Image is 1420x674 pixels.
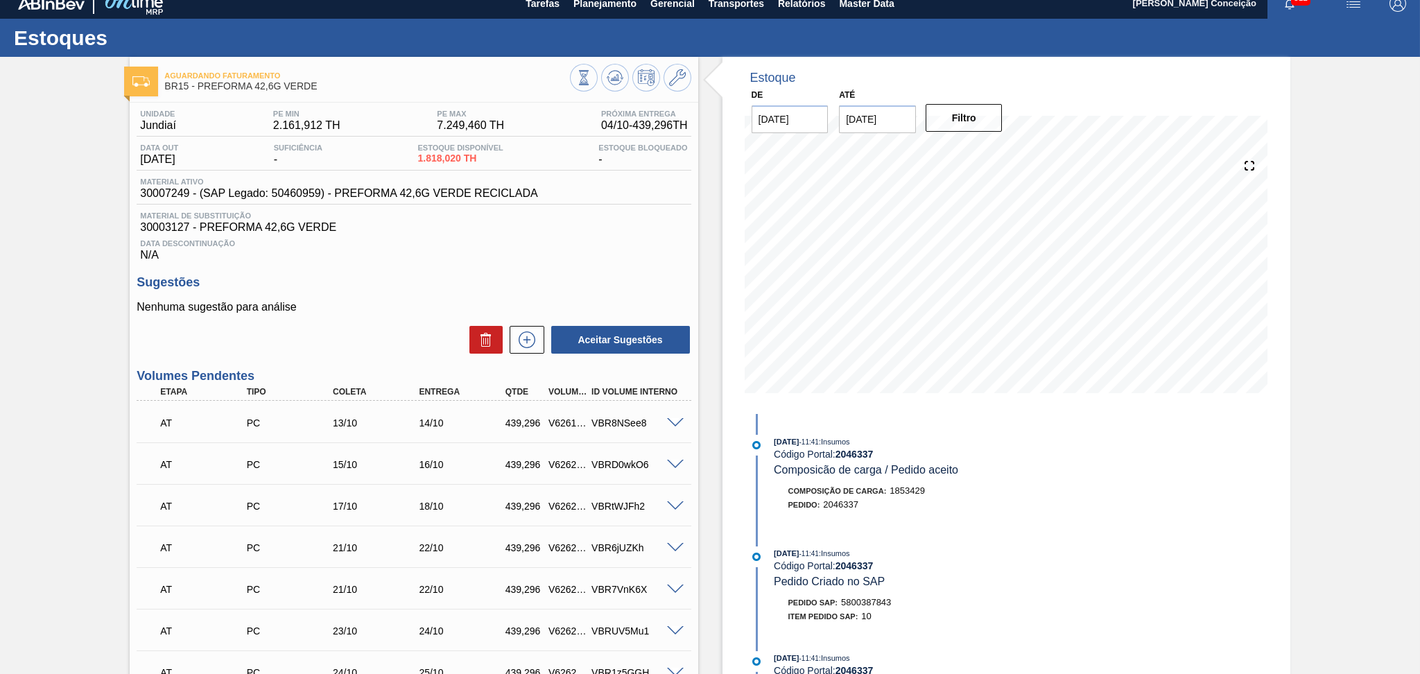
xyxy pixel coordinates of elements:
h3: Volumes Pendentes [137,369,691,383]
div: V626204 [545,625,590,637]
div: Aguardando Informações de Transporte [157,533,254,563]
div: Aguardando Informações de Transporte [157,491,254,521]
button: Atualizar Gráfico [601,64,629,92]
span: [DATE] [774,654,799,662]
strong: 2046337 [835,449,874,460]
div: - [595,144,691,166]
span: Pedido SAP: [788,598,838,607]
span: BR15 - PREFORMA 42,6G VERDE [164,81,569,92]
input: dd/mm/yyyy [839,105,916,133]
div: Aguardando Informações de Transporte [157,616,254,646]
span: [DATE] [774,549,799,558]
div: Pedido de Compra [243,625,340,637]
span: 2046337 [823,499,858,510]
span: : Insumos [819,654,850,662]
div: Pedido de Compra [243,459,340,470]
span: Material de Substituição [140,211,687,220]
div: 13/10/2025 [329,417,426,429]
div: 439,296 [502,542,547,553]
div: 439,296 [502,459,547,470]
div: Nova sugestão [503,326,544,354]
span: Estoque Disponível [417,144,503,152]
div: V626115 [545,417,590,429]
div: 22/10/2025 [415,584,512,595]
p: Nenhuma sugestão para análise [137,301,691,313]
div: 14/10/2025 [415,417,512,429]
div: Aguardando Informações de Transporte [157,449,254,480]
div: VBR6jUZKh [588,542,685,553]
button: Visão Geral dos Estoques [570,64,598,92]
span: Estoque Bloqueado [598,144,687,152]
button: Aceitar Sugestões [551,326,690,354]
h3: Sugestões [137,275,691,290]
span: 30003127 - PREFORMA 42,6G VERDE [140,221,687,234]
button: Filtro [926,104,1003,132]
span: Composicão de carga / Pedido aceito [774,464,958,476]
span: 04/10 - 439,296 TH [601,119,688,132]
div: VBR8NSee8 [588,417,685,429]
div: - [270,144,326,166]
span: 30007249 - (SAP Legado: 50460959) - PREFORMA 42,6G VERDE RECICLADA [140,187,537,200]
span: : Insumos [819,438,850,446]
span: - 11:41 [799,438,819,446]
div: VBRD0wkO6 [588,459,685,470]
button: Ir ao Master Data / Geral [664,64,691,92]
span: [DATE] [140,153,178,166]
div: V626203 [545,584,590,595]
div: 15/10/2025 [329,459,426,470]
input: dd/mm/yyyy [752,105,829,133]
span: : Insumos [819,549,850,558]
div: Aguardando Informações de Transporte [157,408,254,438]
span: 5800387843 [841,597,891,607]
p: AT [160,625,250,637]
div: 22/10/2025 [415,542,512,553]
div: N/A [137,234,691,261]
img: atual [752,553,761,561]
div: 23/10/2025 [329,625,426,637]
p: AT [160,459,250,470]
span: Composição de Carga : [788,487,887,495]
span: Item pedido SAP: [788,612,858,621]
div: V626200 [545,459,590,470]
div: V626201 [545,501,590,512]
div: Excluir Sugestões [462,326,503,354]
div: V626202 [545,542,590,553]
span: Jundiaí [140,119,176,132]
div: Aceitar Sugestões [544,325,691,355]
span: Unidade [140,110,176,118]
p: AT [160,584,250,595]
span: Data Descontinuação [140,239,687,248]
span: 10 [861,611,871,621]
img: atual [752,441,761,449]
span: 1.818,020 TH [417,153,503,164]
div: Aguardando Informações de Transporte [157,574,254,605]
span: 2.161,912 TH [273,119,340,132]
span: 1853429 [890,485,925,496]
div: Pedido de Compra [243,417,340,429]
span: 7.249,460 TH [437,119,504,132]
label: De [752,90,763,100]
strong: 2046337 [835,560,874,571]
div: 24/10/2025 [415,625,512,637]
div: 439,296 [502,584,547,595]
div: 17/10/2025 [329,501,426,512]
span: Aguardando Faturamento [164,71,569,80]
div: Código Portal: [774,449,1103,460]
button: Programar Estoque [632,64,660,92]
span: [DATE] [774,438,799,446]
span: PE MIN [273,110,340,118]
span: Pedido : [788,501,820,509]
div: Volume Portal [545,387,590,397]
h1: Estoques [14,30,260,46]
div: Pedido de Compra [243,542,340,553]
div: 18/10/2025 [415,501,512,512]
div: 439,296 [502,501,547,512]
div: Código Portal: [774,560,1103,571]
div: Qtde [502,387,547,397]
div: VBRUV5Mu1 [588,625,685,637]
div: Estoque [750,71,796,85]
div: VBRtWJFh2 [588,501,685,512]
div: Coleta [329,387,426,397]
span: Material ativo [140,178,537,186]
div: Pedido de Compra [243,501,340,512]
